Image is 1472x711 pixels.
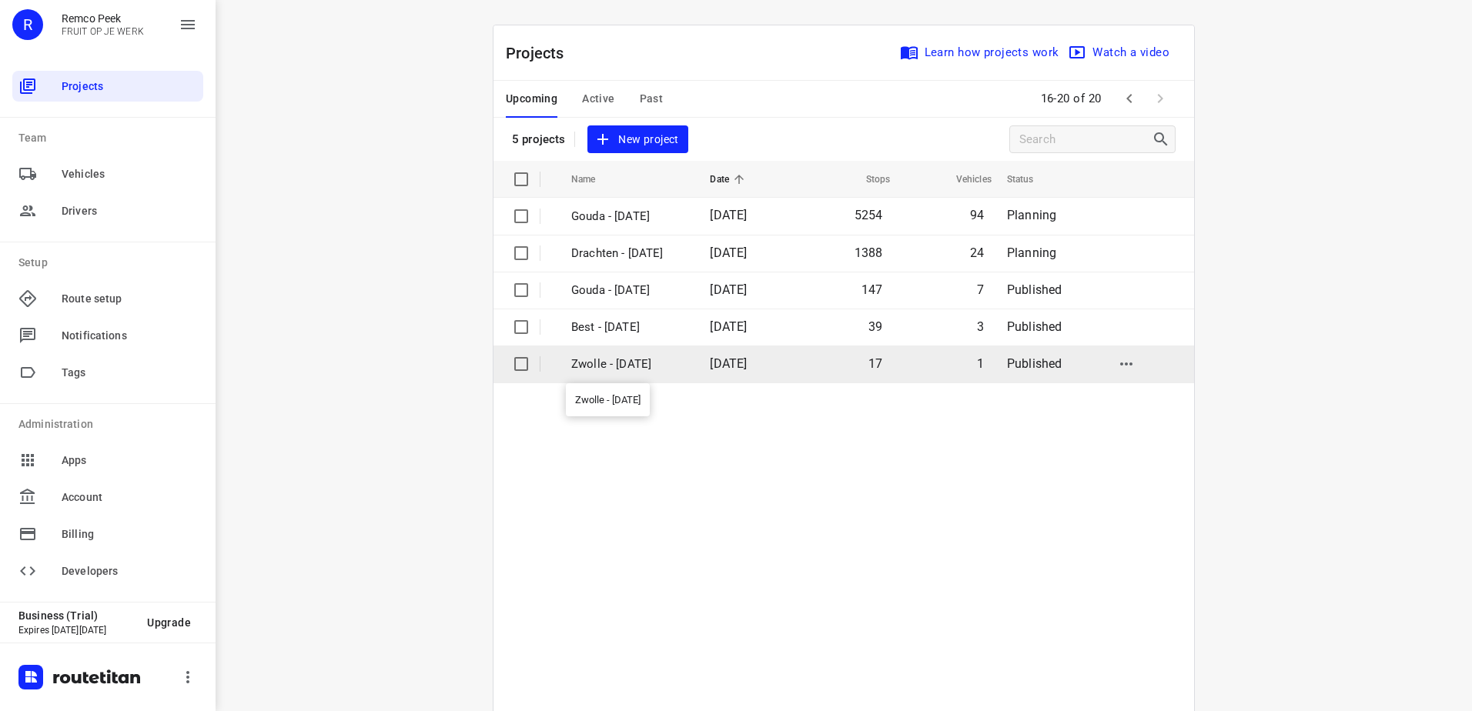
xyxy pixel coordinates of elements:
div: Billing [12,519,203,549]
span: Planning [1007,208,1056,222]
p: 5 projects [512,132,565,146]
div: Account [12,482,203,512]
div: Projects [12,71,203,102]
span: Projects [62,78,197,95]
p: Best - Friday [571,319,687,336]
span: Stops [846,170,891,189]
span: [DATE] [710,245,747,260]
div: Tags [12,357,203,388]
p: Gouda - Monday [571,208,687,225]
p: Setup [18,255,203,271]
span: 1388 [855,245,883,260]
span: Published [1007,282,1062,297]
p: FRUIT OP JE WERK [62,26,144,37]
span: Vehicles [62,166,197,182]
span: 7 [977,282,984,297]
p: Expires [DATE][DATE] [18,625,135,636]
div: Route setup [12,283,203,314]
span: Next Page [1145,83,1176,114]
span: Tags [62,365,197,381]
p: Business (Trial) [18,609,135,622]
span: Published [1007,319,1062,334]
div: Apps [12,445,203,476]
span: 5254 [855,208,883,222]
button: New project [587,125,687,154]
span: 94 [970,208,984,222]
span: Past [640,89,664,108]
p: Gouda - Friday [571,282,687,299]
span: 1 [977,356,984,371]
span: [DATE] [710,208,747,222]
span: Route setup [62,291,197,307]
button: Upgrade [135,609,203,636]
p: Remco Peek [62,12,144,25]
span: 24 [970,245,984,260]
span: [DATE] [710,319,747,334]
div: Search [1152,130,1175,149]
span: Published [1007,356,1062,371]
span: Drivers [62,203,197,219]
input: Search projects [1019,128,1152,152]
div: R [12,9,43,40]
span: 3 [977,319,984,334]
div: Notifications [12,320,203,351]
span: Upgrade [147,616,191,629]
span: Date [710,170,749,189]
p: Team [18,130,203,146]
div: Developers [12,556,203,586]
p: Projects [506,42,577,65]
span: [DATE] [710,356,747,371]
p: Administration [18,416,203,432]
span: Account [62,489,197,506]
span: Notifications [62,328,197,344]
span: Developers [62,563,197,579]
span: Apps [62,452,197,469]
span: Name [571,170,616,189]
span: New project [597,130,678,149]
span: Active [582,89,614,108]
span: 17 [868,356,882,371]
span: Vehicles [936,170,992,189]
span: Status [1007,170,1054,189]
p: Drachten - Monday [571,245,687,262]
p: Zwolle - [DATE] [571,355,687,373]
span: 16-20 of 20 [1035,82,1109,115]
span: Billing [62,526,197,542]
span: Previous Page [1114,83,1145,114]
span: Planning [1007,245,1056,260]
span: 147 [861,282,883,297]
span: Upcoming [506,89,557,108]
div: Vehicles [12,159,203,189]
span: [DATE] [710,282,747,297]
span: 39 [868,319,882,334]
div: Drivers [12,195,203,226]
